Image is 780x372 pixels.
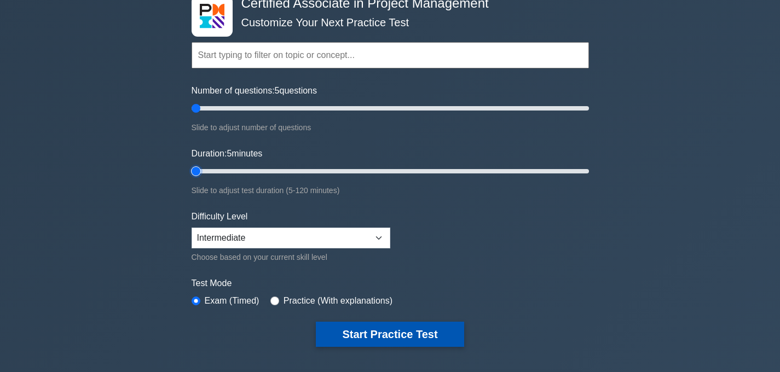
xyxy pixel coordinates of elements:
label: Exam (Timed) [205,294,259,307]
label: Duration: minutes [192,147,263,160]
input: Start typing to filter on topic or concept... [192,42,589,68]
div: Slide to adjust test duration (5-120 minutes) [192,184,589,197]
div: Choose based on your current skill level [192,251,390,264]
label: Number of questions: questions [192,84,317,97]
label: Difficulty Level [192,210,248,223]
div: Slide to adjust number of questions [192,121,589,134]
span: 5 [227,149,232,158]
label: Test Mode [192,277,589,290]
button: Start Practice Test [316,322,464,347]
span: 5 [275,86,280,95]
label: Practice (With explanations) [284,294,392,307]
